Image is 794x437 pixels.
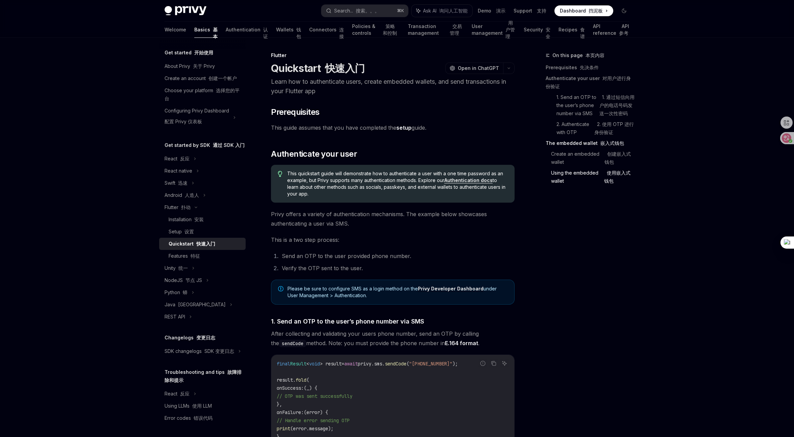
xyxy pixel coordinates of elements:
a: Setup 设置 [159,226,246,238]
div: About Privy [165,62,215,70]
code: sendCode [279,340,306,347]
a: E.164 format [445,340,478,347]
font: 询问人工智能 [439,8,468,14]
div: Flutter [165,203,191,211]
span: After collecting and validating your users phone number, send an OTP by calling the method. Note:... [271,329,515,348]
font: 通过 SDK 入门 [213,142,245,148]
span: < [306,361,309,367]
font: 本页内容 [586,52,604,58]
button: Ask AI 询问人工智能 [412,5,472,17]
font: [GEOGRAPHIC_DATA] [178,302,226,307]
font: 先决条件 [580,65,599,70]
div: Installation [169,215,204,224]
img: dark logo [165,6,206,16]
font: 连接 [339,27,344,39]
a: Privy Developer Dashboard [418,286,483,292]
a: The embedded wallet 嵌入式钱包 [546,138,635,149]
span: final [277,361,290,367]
h5: Troubleshooting and tips [165,368,246,384]
font: 扑动 [181,204,191,210]
div: Python [165,288,188,297]
font: 创建嵌入式钱包 [604,151,631,165]
span: await [344,361,358,367]
font: 嵌入式钱包 [600,140,624,146]
font: 反应 [180,156,190,161]
span: Please be sure to configure SMS as a login method on the under User Management > Authentication. [288,285,507,299]
font: 演示 [496,8,505,14]
font: 安装 [194,216,204,222]
a: Error codes 错误代码 [159,412,246,424]
button: Ask AI [500,359,509,368]
font: 关于 Privy [193,63,215,69]
a: Authentication docs [444,177,493,183]
a: Quickstart 快速入门 [159,238,246,250]
span: ⌘ K [397,8,404,14]
font: API 参考 [619,23,629,36]
font: 支持 [537,8,546,14]
div: Error codes [165,414,213,422]
span: // Handle error sending OTP [277,417,350,423]
a: Create an account 创建一个帐户 [159,72,246,84]
h5: Changelogs [165,334,215,342]
a: Prerequisites 先决条件 [546,62,635,73]
font: 人造人 [185,192,199,198]
a: Choose your platform 选择您的平台 [159,84,246,105]
div: Search... [334,7,379,15]
a: Using LLMs 使用 LLM [159,400,246,412]
a: Connectors 连接 [309,22,344,38]
font: 变更日志 [196,335,215,340]
span: : [301,409,304,415]
h5: Get started [165,49,213,57]
span: fold [296,377,306,383]
div: NodeJS [165,276,202,284]
font: 使用 LLM [192,403,212,409]
a: Wallets 钱包 [276,22,301,38]
a: Welcome [165,22,186,38]
p: Learn how to authenticate users, create embedded wallets, and send transactions in your Flutter app [271,77,515,96]
span: sendCode [385,361,406,367]
span: Open in ChatGPT [458,65,499,72]
span: (error) { [304,409,328,415]
div: Android [165,191,199,199]
font: 节点 JS [185,277,202,283]
font: 搜索。。。 [356,8,379,14]
span: ( [406,361,409,367]
a: Features 特征 [159,250,246,262]
a: Authenticate your user 对用户进行身份验证 [546,73,635,92]
div: Java [165,301,226,309]
a: Policies & controls 策略和控制 [352,22,400,38]
span: Authenticate your user [271,149,357,159]
a: Demo 演示 [478,7,505,14]
font: 1. 通过短信向用户的电话号码发送一次性密码 [599,94,635,116]
span: ( [306,377,309,383]
button: Copy the contents from the code block [489,359,498,368]
span: This guide assumes that you have completed the guide. [271,123,515,132]
font: 钱包 [296,27,301,39]
span: Ask AI [423,7,468,14]
font: 2. 使用 OTP 进行身份验证 [594,121,634,135]
span: print [277,426,290,432]
span: onSuccess [277,385,301,391]
a: Support 支持 [514,7,546,14]
span: This quickstart guide will demonstrate how to authenticate a user with a one time password as an ... [287,170,508,197]
a: 1. Send an OTP to the user’s phone number via SMS 1. 通过短信向用户的电话号码发送一次性密码 [556,92,635,119]
a: Recipes 食谱 [559,22,585,38]
font: 认证 [263,27,268,39]
button: Toggle dark mode [619,5,629,16]
span: (error.message); [290,426,333,432]
a: API reference API 参考 [593,22,629,38]
button: Search... 搜索。。。⌘K [321,5,408,17]
span: result. [277,377,296,383]
div: SDK changelogs [165,347,234,355]
span: > result [320,361,342,367]
h5: Get started by SDK [165,141,245,149]
font: 快速入门 [196,241,215,247]
font: 配置 Privy 仪表板 [165,119,202,124]
font: 使用嵌入式钱包 [604,170,630,184]
div: Swift [165,179,188,187]
font: 反应 [180,391,190,396]
font: 蟒 [183,289,188,295]
a: setup [396,124,412,131]
button: Open in ChatGPT [445,62,503,74]
span: (_) { [304,385,317,391]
